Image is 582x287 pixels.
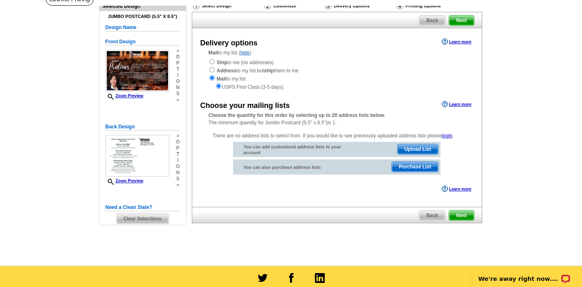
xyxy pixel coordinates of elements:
[176,97,180,103] span: »
[176,182,180,188] span: »
[419,15,445,26] a: Back
[176,164,180,170] span: o
[106,204,180,211] h5: Need a Clean Slate?
[325,2,332,9] img: Delivery Options
[106,94,144,98] a: Zoom Preview
[192,112,482,126] div: The minimum quantity for Jumbo Postcard (5.5" x 8.5")is 1.
[442,38,471,45] a: Learn more
[392,162,438,172] span: Purchase List
[176,48,180,54] span: »
[176,170,180,176] span: n
[264,68,274,74] strong: ship
[419,210,445,221] a: Back
[192,49,482,91] div: to my list ( )
[106,14,180,19] h4: Jumbo Postcard (5.5" x 8.5")
[442,101,471,108] a: Learn more
[176,85,180,91] span: n
[217,68,236,74] strong: Address
[209,83,465,91] div: USPS First Class (3-5 days)
[192,2,263,12] div: Select Design
[106,179,144,183] a: Zoom Preview
[176,176,180,182] span: s
[449,211,474,220] span: Next
[106,135,169,177] img: small-thumb.jpg
[209,128,465,179] div: There are no address lists to select from. If you would like to see previously uploaded address l...
[200,38,258,49] div: Delivery options
[209,112,385,118] strong: Choose the quantity for this order by selecting up to 20 address lists below.
[106,50,169,92] img: small-thumb.jpg
[176,145,180,151] span: p
[263,2,324,10] div: Customize
[176,54,180,60] span: o
[106,38,180,46] h5: Front Design
[233,142,351,157] div: You can add customized address lists to your account
[106,24,180,31] h5: Design Name
[176,78,180,85] span: o
[176,91,180,97] span: s
[395,2,468,10] div: Printing Options
[442,133,452,139] a: login
[396,2,403,9] img: Printing Options & Summary
[209,58,465,91] div: to me (no addresses) to my list but them to me to my list
[442,186,471,192] a: Learn more
[233,159,351,172] div: You can also purchase address lists
[217,76,226,82] strong: Mail
[449,16,474,25] span: Next
[176,60,180,66] span: p
[200,100,290,111] div: Choose your mailing lists
[176,151,180,157] span: t
[176,72,180,78] span: i
[419,16,445,25] span: Back
[324,2,395,12] div: Delivery Options
[99,2,186,10] div: Selected Design
[176,157,180,164] span: i
[240,50,250,56] a: hide
[117,214,169,224] span: Clear Selections
[209,50,218,56] strong: Mail
[264,2,271,9] img: Customize
[467,261,582,287] iframe: LiveChat chat widget
[176,133,180,139] span: »
[176,139,180,145] span: o
[193,2,200,9] img: Select Design
[106,123,180,131] h5: Back Design
[217,60,227,65] strong: Ship
[176,66,180,72] span: t
[419,211,445,220] span: Back
[398,144,438,154] span: Upload List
